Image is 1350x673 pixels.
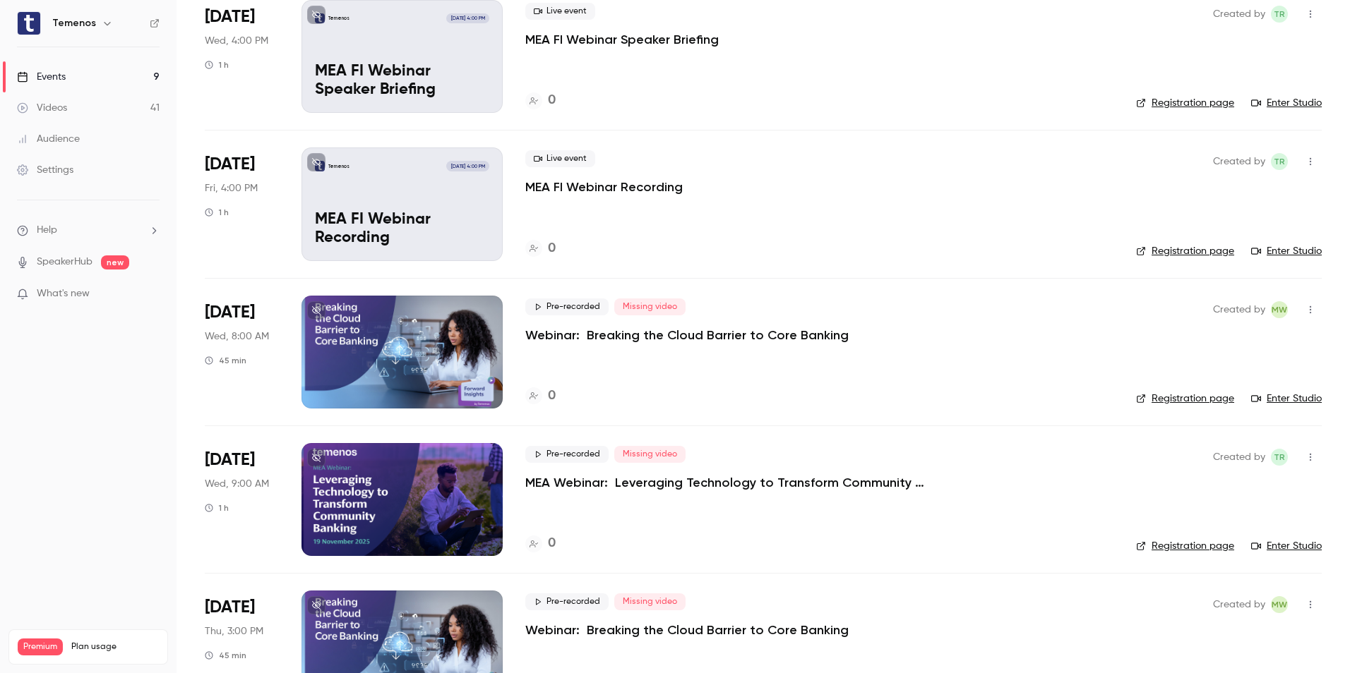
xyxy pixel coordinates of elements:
span: Pre-recorded [525,298,609,315]
span: Missing video [614,446,686,463]
a: MEA FI Webinar Speaker Briefing [525,31,719,48]
span: TR [1274,449,1285,466]
span: What's new [37,286,90,301]
span: Missing video [614,298,686,315]
a: Registration page [1136,539,1234,553]
span: Pre-recorded [525,446,609,463]
a: Enter Studio [1251,392,1322,406]
a: Enter Studio [1251,539,1322,553]
span: Missing video [614,593,686,610]
p: MEA FI Webinar Speaker Briefing [315,63,489,99]
span: [DATE] [205,596,255,619]
span: Created by [1213,449,1265,466]
span: Live event [525,150,595,167]
p: Temenos [328,15,350,22]
h4: 0 [548,387,556,406]
div: Settings [17,163,73,177]
span: [DATE] 4:00 PM [446,161,489,171]
span: Help [37,223,57,238]
a: 0 [525,239,556,258]
li: help-dropdown-opener [17,223,160,238]
div: 1 h [205,207,229,218]
span: Created by [1213,6,1265,23]
div: Nov 14 Fri, 4:00 PM (Africa/Johannesburg) [205,147,279,260]
a: Registration page [1136,392,1234,406]
span: Thu, 3:00 PM [205,624,263,638]
a: Registration page [1136,244,1234,258]
span: MW [1272,301,1287,318]
span: Terniell Ramlah [1271,449,1288,466]
span: Wed, 8:00 AM [205,329,269,344]
a: Webinar: Breaking the Cloud Barrier to Core Banking [525,327,849,344]
div: 1 h [205,502,229,514]
span: Michele White [1271,596,1288,613]
h4: 0 [548,239,556,258]
span: new [101,255,129,269]
p: MEA FI Webinar Recording [315,211,489,248]
a: Registration page [1136,96,1234,110]
span: Created by [1213,596,1265,613]
span: Terniell Ramlah [1271,6,1288,23]
div: 1 h [205,59,229,71]
a: MEA FI Webinar RecordingTemenos[DATE] 4:00 PMMEA FI Webinar Recording [301,147,503,260]
div: 45 min [205,650,246,661]
h4: 0 [548,534,556,553]
a: Webinar: Breaking the Cloud Barrier to Core Banking [525,622,849,638]
a: 0 [525,534,556,553]
span: Created by [1213,153,1265,170]
a: Enter Studio [1251,96,1322,110]
a: Enter Studio [1251,244,1322,258]
span: [DATE] [205,6,255,28]
span: Premium [18,638,63,655]
a: 0 [525,387,556,406]
span: Michele White [1271,301,1288,318]
a: SpeakerHub [37,255,92,269]
span: Pre-recorded [525,593,609,610]
span: Plan usage [71,641,159,653]
span: Created by [1213,301,1265,318]
span: [DATE] [205,153,255,176]
div: Events [17,70,66,84]
div: 45 min [205,355,246,366]
span: Wed, 4:00 PM [205,34,268,48]
span: [DATE] [205,449,255,471]
a: MEA Webinar: Leveraging Technology to Transform Community Banking [525,474,949,491]
div: Audience [17,132,80,146]
span: Fri, 4:00 PM [205,181,258,195]
span: TR [1274,6,1285,23]
div: Nov 19 Wed, 9:00 AM (Africa/Johannesburg) [205,443,279,556]
a: 0 [525,91,556,110]
img: Temenos [18,12,40,35]
span: [DATE] 4:00 PM [446,13,489,23]
p: Temenos [328,163,350,170]
span: Live event [525,3,595,20]
div: Nov 19 Wed, 2:00 PM (Asia/Singapore) [205,296,279,408]
iframe: Noticeable Trigger [143,288,160,301]
a: MEA FI Webinar Recording [525,178,683,195]
span: MW [1272,596,1287,613]
div: Videos [17,101,67,115]
span: [DATE] [205,301,255,324]
span: Wed, 9:00 AM [205,477,269,491]
h4: 0 [548,91,556,110]
h6: Temenos [52,16,96,30]
span: Terniell Ramlah [1271,153,1288,170]
span: TR [1274,153,1285,170]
